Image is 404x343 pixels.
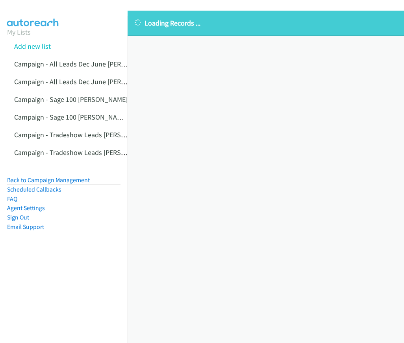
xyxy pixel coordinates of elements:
[14,42,51,51] a: Add new list
[14,130,153,139] a: Campaign - Tradeshow Leads [PERSON_NAME]
[7,214,29,221] a: Sign Out
[14,77,180,86] a: Campaign - All Leads Dec June [PERSON_NAME] Cloned
[7,204,45,212] a: Agent Settings
[14,112,150,122] a: Campaign - Sage 100 [PERSON_NAME] Cloned
[7,186,61,193] a: Scheduled Callbacks
[7,28,31,37] a: My Lists
[14,148,176,157] a: Campaign - Tradeshow Leads [PERSON_NAME] Cloned
[7,195,17,203] a: FAQ
[135,18,397,28] p: Loading Records ...
[14,59,157,68] a: Campaign - All Leads Dec June [PERSON_NAME]
[14,95,128,104] a: Campaign - Sage 100 [PERSON_NAME]
[7,176,90,184] a: Back to Campaign Management
[7,223,44,231] a: Email Support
